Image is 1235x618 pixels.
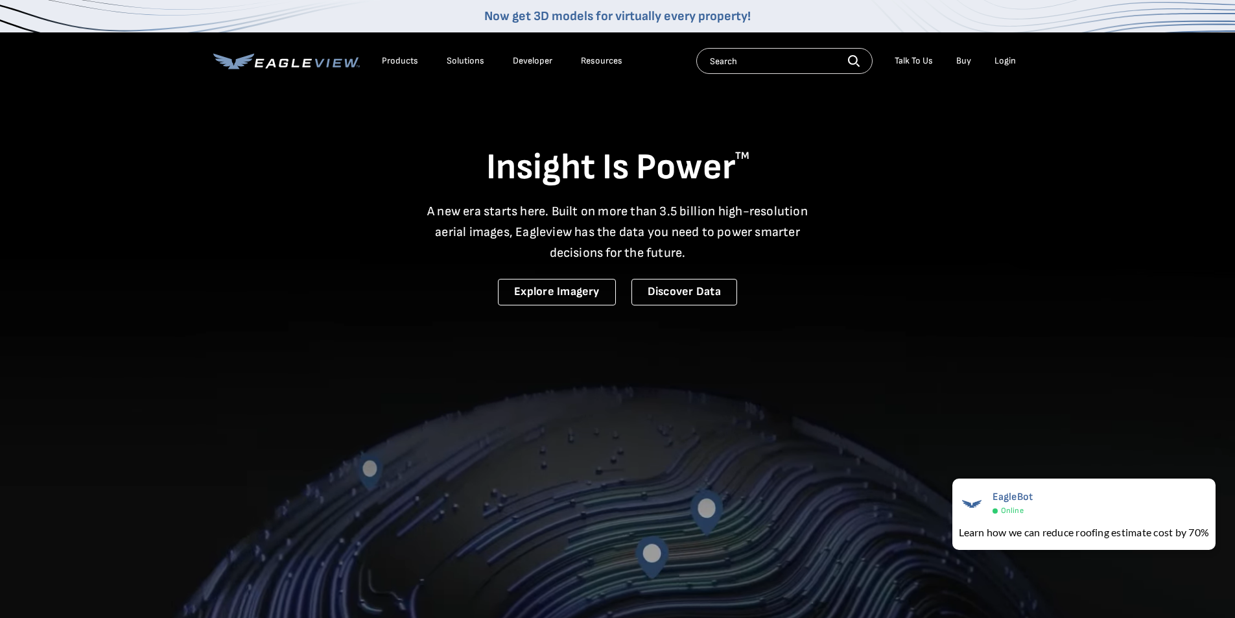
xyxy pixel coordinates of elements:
div: Products [382,55,418,67]
a: Developer [513,55,552,67]
div: Talk To Us [895,55,933,67]
p: A new era starts here. Built on more than 3.5 billion high-resolution aerial images, Eagleview ha... [419,201,816,263]
a: Discover Data [631,279,737,305]
div: Login [994,55,1016,67]
img: EagleBot [959,491,985,517]
input: Search [696,48,873,74]
a: Now get 3D models for virtually every property! [484,8,751,24]
div: Solutions [447,55,484,67]
span: EagleBot [993,491,1033,503]
h1: Insight Is Power [213,145,1022,191]
div: Learn how we can reduce roofing estimate cost by 70% [959,525,1209,540]
a: Explore Imagery [498,279,616,305]
sup: TM [735,150,749,162]
a: Buy [956,55,971,67]
div: Resources [581,55,622,67]
span: Online [1001,506,1024,516]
